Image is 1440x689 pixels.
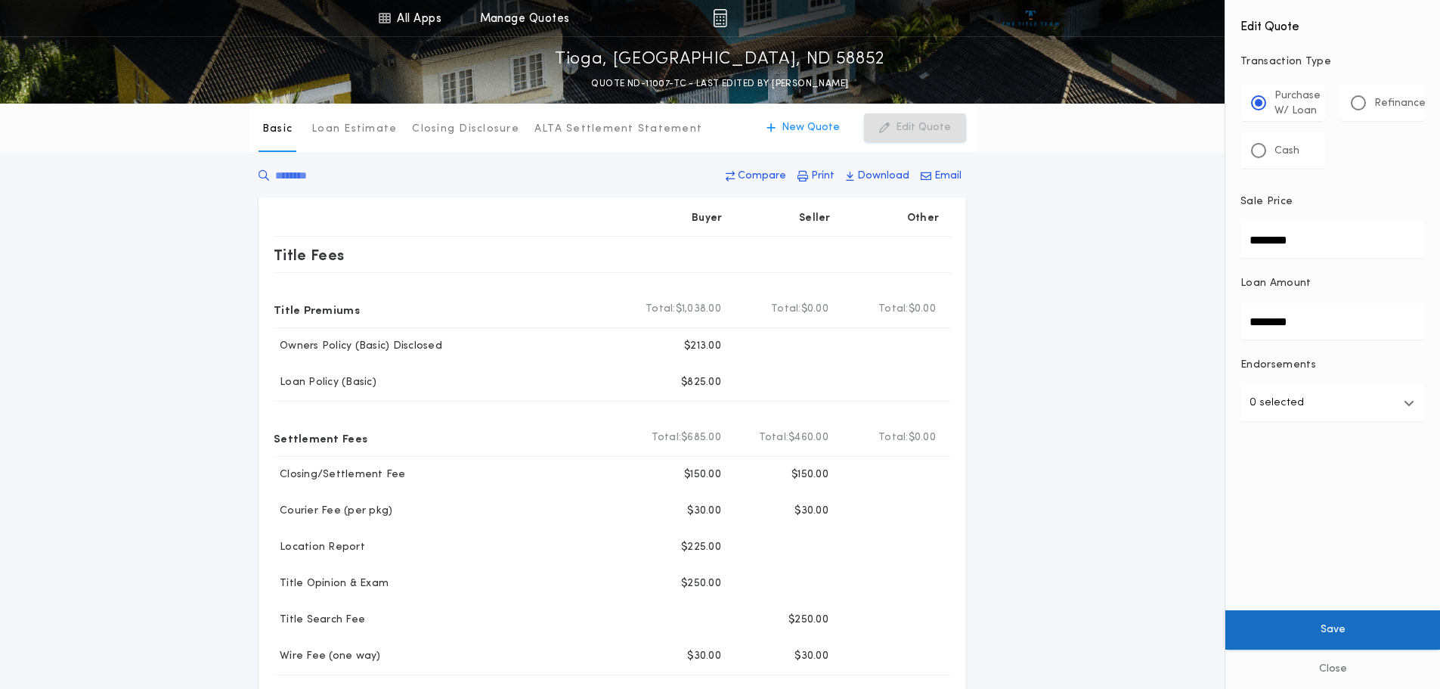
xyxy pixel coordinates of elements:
[1250,394,1304,412] p: 0 selected
[916,163,966,190] button: Email
[274,504,392,519] p: Courier Fee (per pkg)
[652,430,682,445] b: Total:
[909,430,936,445] span: $0.00
[274,576,389,591] p: Title Opinion & Exam
[274,243,345,267] p: Title Fees
[681,576,721,591] p: $250.00
[907,211,939,226] p: Other
[794,504,828,519] p: $30.00
[692,211,722,226] p: Buyer
[676,302,721,317] span: $1,038.00
[274,467,406,483] p: Closing/Settlement Fee
[1225,650,1440,689] button: Close
[878,302,909,317] b: Total:
[713,9,727,27] img: img
[681,430,721,445] span: $685.00
[721,163,791,190] button: Compare
[1240,54,1425,70] p: Transaction Type
[534,122,702,137] p: ALTA Settlement Statement
[687,504,721,519] p: $30.00
[793,163,839,190] button: Print
[909,302,936,317] span: $0.00
[1240,303,1425,340] input: Loan Amount
[555,48,885,72] p: Tioga, [GEOGRAPHIC_DATA], ND 58852
[684,339,721,354] p: $213.00
[1225,610,1440,650] button: Save
[274,540,365,555] p: Location Report
[771,302,801,317] b: Total:
[1240,194,1293,209] p: Sale Price
[274,426,367,450] p: Settlement Fees
[1240,385,1425,421] button: 0 selected
[782,120,840,135] p: New Quote
[896,120,951,135] p: Edit Quote
[811,169,835,184] p: Print
[274,649,381,664] p: Wire Fee (one way)
[794,649,828,664] p: $30.00
[681,540,721,555] p: $225.00
[878,430,909,445] b: Total:
[274,339,442,354] p: Owners Policy (Basic) Disclosed
[1240,358,1425,373] p: Endorsements
[684,467,721,483] p: $150.00
[311,122,397,137] p: Loan Estimate
[1374,96,1426,111] p: Refinance
[1240,222,1425,258] input: Sale Price
[591,76,848,92] p: QUOTE ND-11007-TC - LAST EDITED BY [PERSON_NAME]
[274,613,365,628] p: Title Search Fee
[801,302,828,317] span: $0.00
[687,649,721,664] p: $30.00
[1002,11,1059,26] img: vs-icon
[791,467,828,483] p: $150.00
[274,297,360,321] p: Title Premiums
[1240,9,1425,36] h4: Edit Quote
[274,375,376,390] p: Loan Policy (Basic)
[1274,88,1321,119] p: Purchase W/ Loan
[1274,144,1299,159] p: Cash
[738,169,786,184] p: Compare
[788,430,828,445] span: $460.00
[1240,276,1311,291] p: Loan Amount
[857,169,909,184] p: Download
[799,211,831,226] p: Seller
[681,375,721,390] p: $825.00
[934,169,962,184] p: Email
[864,113,966,142] button: Edit Quote
[788,613,828,628] p: $250.00
[262,122,293,137] p: Basic
[841,163,914,190] button: Download
[751,113,855,142] button: New Quote
[646,302,676,317] b: Total:
[759,430,789,445] b: Total:
[412,122,519,137] p: Closing Disclosure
